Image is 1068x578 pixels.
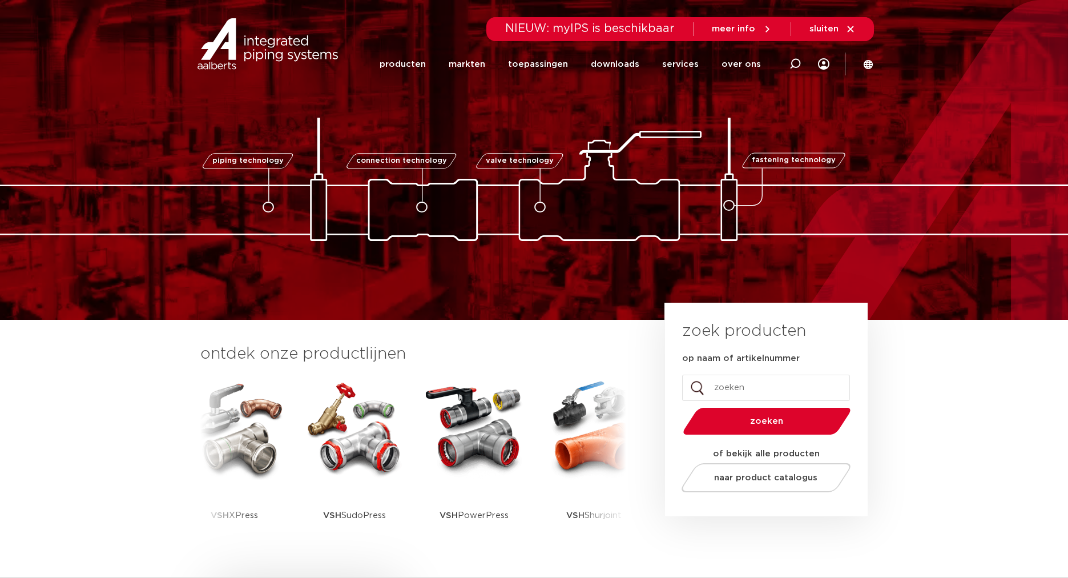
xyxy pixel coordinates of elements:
span: piping technology [212,157,284,164]
a: VSHXPress [183,377,286,551]
h3: zoek producten [682,320,806,343]
a: VSHPowerPress [423,377,526,551]
a: over ons [722,42,761,86]
strong: VSH [440,511,458,520]
p: SudoPress [323,480,386,551]
a: services [662,42,699,86]
nav: Menu [380,42,761,86]
p: PowerPress [440,480,509,551]
strong: of bekijk alle producten [713,449,820,458]
input: zoeken [682,375,850,401]
span: fastening technology [752,157,836,164]
a: naar product catalogus [678,463,853,492]
p: XPress [211,480,258,551]
span: zoeken [712,417,821,426]
label: op naam of artikelnummer [682,353,800,364]
h3: ontdek onze productlijnen [200,343,626,366]
span: naar product catalogus [714,473,817,482]
a: producten [380,42,426,86]
span: sluiten [809,25,839,33]
a: sluiten [809,24,856,34]
span: meer info [712,25,755,33]
a: toepassingen [508,42,568,86]
a: downloads [591,42,639,86]
span: NIEUW: myIPS is beschikbaar [505,23,675,34]
p: Shurjoint [566,480,622,551]
a: meer info [712,24,772,34]
span: valve technology [486,157,554,164]
strong: VSH [211,511,229,520]
strong: VSH [566,511,585,520]
a: VSHSudoPress [303,377,406,551]
a: VSHShurjoint [543,377,646,551]
span: connection technology [356,157,446,164]
strong: VSH [323,511,341,520]
button: zoeken [678,407,855,436]
a: markten [449,42,485,86]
